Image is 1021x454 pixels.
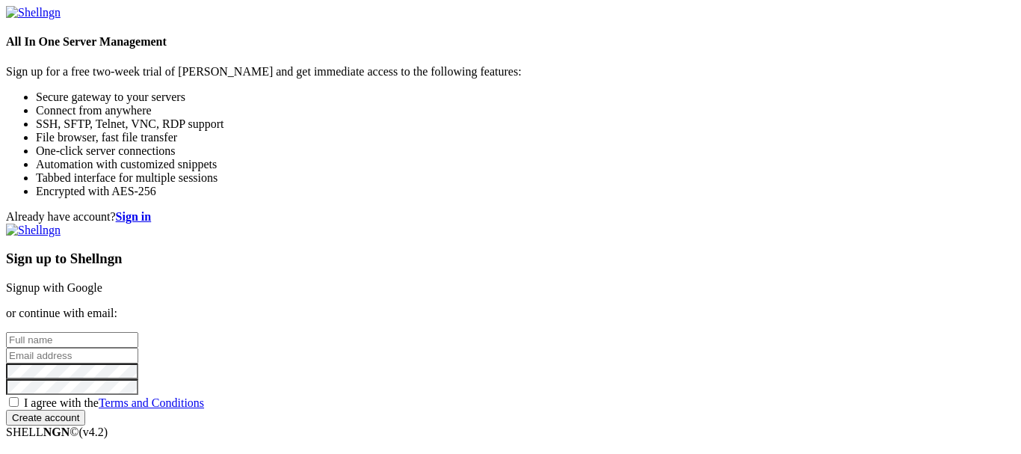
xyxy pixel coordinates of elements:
[6,35,1015,49] h4: All In One Server Management
[24,396,204,409] span: I agree with the
[6,224,61,237] img: Shellngn
[36,104,1015,117] li: Connect from anywhere
[6,65,1015,79] p: Sign up for a free two-week trial of [PERSON_NAME] and get immediate access to the following feat...
[6,348,138,363] input: Email address
[6,307,1015,320] p: or continue with email:
[6,251,1015,267] h3: Sign up to Shellngn
[79,426,108,438] span: 4.2.0
[6,410,85,426] input: Create account
[36,117,1015,131] li: SSH, SFTP, Telnet, VNC, RDP support
[43,426,70,438] b: NGN
[36,158,1015,171] li: Automation with customized snippets
[36,144,1015,158] li: One-click server connections
[6,6,61,19] img: Shellngn
[36,185,1015,198] li: Encrypted with AES-256
[9,397,19,407] input: I agree with theTerms and Conditions
[36,171,1015,185] li: Tabbed interface for multiple sessions
[99,396,204,409] a: Terms and Conditions
[36,131,1015,144] li: File browser, fast file transfer
[36,91,1015,104] li: Secure gateway to your servers
[6,281,102,294] a: Signup with Google
[6,332,138,348] input: Full name
[6,426,108,438] span: SHELL ©
[6,210,1015,224] div: Already have account?
[116,210,152,223] a: Sign in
